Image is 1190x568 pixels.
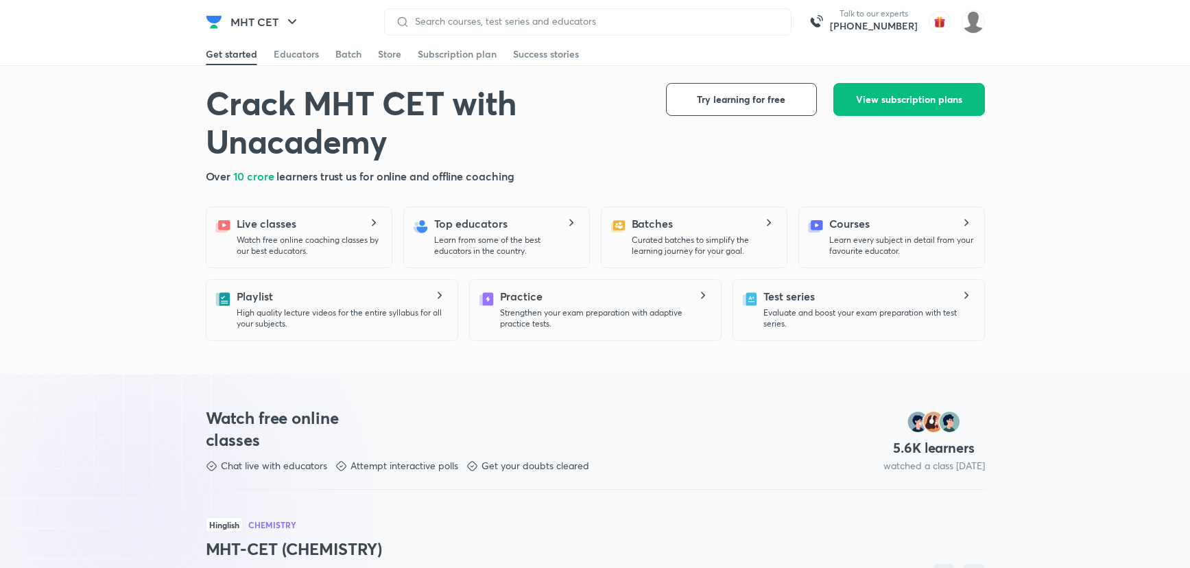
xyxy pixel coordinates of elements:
a: Get started [206,43,257,65]
a: Store [378,43,401,65]
h1: Crack MHT CET with Unacademy [206,83,644,160]
p: Get your doubts cleared [481,459,589,473]
h5: Batches [632,215,673,232]
button: Try learning for free [666,83,817,116]
h3: Watch free online classes [206,407,365,451]
div: Get started [206,47,257,61]
p: Attempt interactive polls [350,459,458,473]
span: Over [206,169,234,183]
img: Vivek Patil [962,10,985,34]
h5: Top educators [434,215,508,232]
a: Educators [274,43,319,65]
p: Chat live with educators [221,459,327,473]
p: Evaluate and boost your exam preparation with test series. [763,307,973,329]
h5: Courses [829,215,870,232]
span: learners trust us for online and offline coaching [276,169,514,183]
p: Chemistry [248,521,296,529]
div: Batch [335,47,361,61]
span: 10 crore [233,169,276,183]
span: Hinglish [206,517,243,532]
h4: 5.6 K learners [893,439,975,457]
a: Subscription plan [418,43,497,65]
p: Learn from some of the best educators in the country. [434,235,578,257]
p: Watch free online coaching classes by our best educators. [237,235,381,257]
input: Search courses, test series and educators [409,16,780,27]
p: Learn every subject in detail from your favourite educator. [829,235,973,257]
span: Try learning for free [697,93,785,106]
p: Curated batches to simplify the learning journey for your goal. [632,235,776,257]
div: Success stories [513,47,579,61]
h3: MHT-CET (CHEMISTRY) [206,538,985,560]
p: watched a class [DATE] [883,459,985,473]
div: Store [378,47,401,61]
img: call-us [802,8,830,36]
h5: Test series [763,288,815,305]
a: Batch [335,43,361,65]
h5: Playlist [237,288,273,305]
p: Strengthen your exam preparation with adaptive practice tests. [500,307,710,329]
img: Company Logo [206,14,222,30]
button: MHT CET [222,8,309,36]
a: [PHONE_NUMBER] [830,19,918,33]
h5: Practice [500,288,543,305]
button: View subscription plans [833,83,985,116]
div: Educators [274,47,319,61]
p: High quality lecture videos for the entire syllabus for all your subjects. [237,307,447,329]
img: avatar [929,11,951,33]
a: Success stories [513,43,579,65]
span: View subscription plans [856,93,962,106]
p: Talk to our experts [830,8,918,19]
h5: Live classes [237,215,296,232]
div: Subscription plan [418,47,497,61]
